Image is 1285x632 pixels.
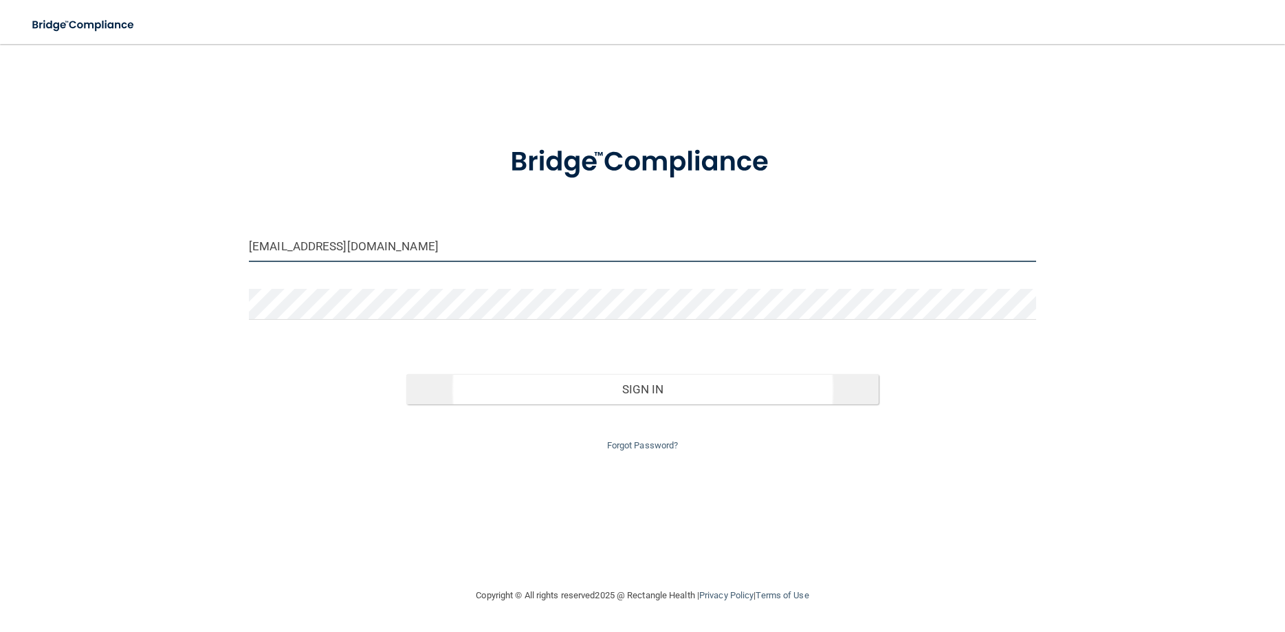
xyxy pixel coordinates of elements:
[699,590,754,600] a: Privacy Policy
[482,127,802,198] img: bridge_compliance_login_screen.278c3ca4.svg
[392,574,894,618] div: Copyright © All rights reserved 2025 @ Rectangle Health | |
[756,590,809,600] a: Terms of Use
[406,374,879,404] button: Sign In
[607,440,679,450] a: Forgot Password?
[21,11,147,39] img: bridge_compliance_login_screen.278c3ca4.svg
[1047,534,1268,589] iframe: Drift Widget Chat Controller
[249,231,1036,262] input: Email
